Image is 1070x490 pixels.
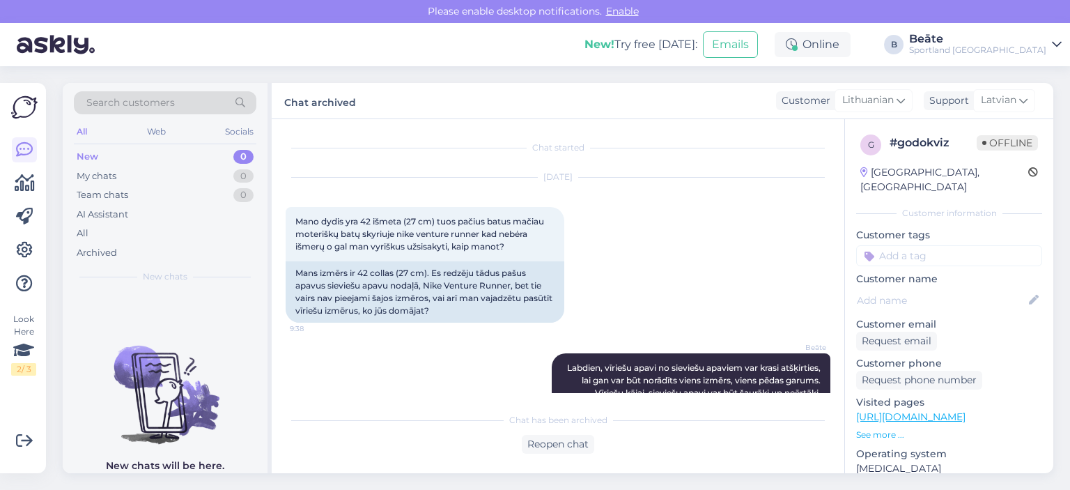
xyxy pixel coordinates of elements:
p: Operating system [856,447,1042,461]
div: All [77,227,88,240]
label: Chat archived [284,91,356,110]
span: Lithuanian [842,93,894,108]
div: 0 [233,188,254,202]
div: My chats [77,169,116,183]
div: Archived [77,246,117,260]
div: Reopen chat [522,435,594,454]
div: 2 / 3 [11,363,36,376]
img: Askly Logo [11,94,38,121]
div: # godokviz [890,135,977,151]
input: Add a tag [856,245,1042,266]
div: Online [775,32,851,57]
p: Customer name [856,272,1042,286]
a: BeāteSportland [GEOGRAPHIC_DATA] [909,33,1062,56]
div: All [74,123,90,141]
div: [GEOGRAPHIC_DATA], [GEOGRAPHIC_DATA] [860,165,1028,194]
span: Enable [602,5,643,17]
div: B [884,35,904,54]
div: 0 [233,169,254,183]
div: Customer [776,93,830,108]
div: Try free [DATE]: [584,36,697,53]
button: Emails [703,31,758,58]
span: 9:38 [290,323,342,334]
a: [URL][DOMAIN_NAME] [856,411,966,423]
p: Customer tags [856,228,1042,243]
div: Socials [222,123,256,141]
input: Add name [857,293,1026,308]
div: Request email [856,332,937,351]
span: Mano dydis yra 42 išmeta (27 cm) tuos pačius batus mačiau moteriškų batų skyriuje nike venture ru... [295,216,546,252]
span: Offline [977,135,1038,151]
img: No chats [63,321,267,446]
p: See more ... [856,429,1042,441]
span: Search customers [86,95,175,110]
div: 0 [233,150,254,164]
div: [DATE] [286,171,830,183]
div: Beāte [909,33,1046,45]
span: New chats [143,270,187,283]
div: Look Here [11,313,36,376]
div: Mans izmērs ir 42 collas (27 cm). Es redzēju tādus pašus apavus sieviešu apavu nodaļā, Nike Ventu... [286,261,564,323]
div: Customer information [856,207,1042,220]
span: g [868,139,874,150]
p: New chats will be here. [106,459,224,473]
p: [MEDICAL_DATA] [856,461,1042,476]
span: Chat has been archived [509,414,607,427]
div: AI Assistant [77,208,128,222]
span: Beāte [774,342,826,353]
p: Visited pages [856,395,1042,410]
span: Labdien, vīriešu apavi no sieviešu apaviem var krasi atšķirties, lai gan var būt norādīts viens i... [567,362,823,398]
span: Latvian [981,93,1016,108]
div: Web [144,123,169,141]
p: Customer email [856,317,1042,332]
p: Customer phone [856,356,1042,371]
div: Request phone number [856,371,982,390]
div: Sportland [GEOGRAPHIC_DATA] [909,45,1046,56]
div: Support [924,93,969,108]
div: Chat started [286,141,830,154]
b: New! [584,38,614,51]
div: Team chats [77,188,128,202]
div: New [77,150,98,164]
